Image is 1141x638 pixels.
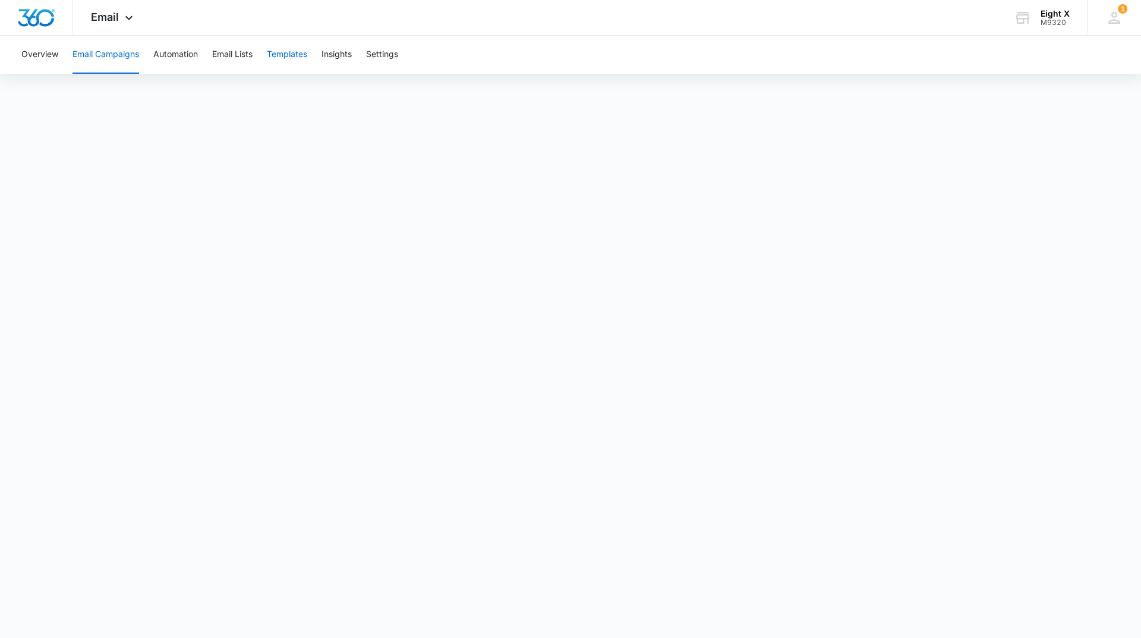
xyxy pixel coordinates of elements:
[73,36,139,74] button: Email Campaigns
[322,36,352,74] button: Insights
[1041,18,1070,27] div: account id
[153,36,198,74] button: Automation
[1118,4,1127,14] div: notifications count
[21,36,58,74] button: Overview
[366,36,398,74] button: Settings
[1041,9,1070,18] div: account name
[212,36,253,74] button: Email Lists
[267,36,307,74] button: Templates
[91,11,119,23] span: Email
[1118,4,1127,14] span: 1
